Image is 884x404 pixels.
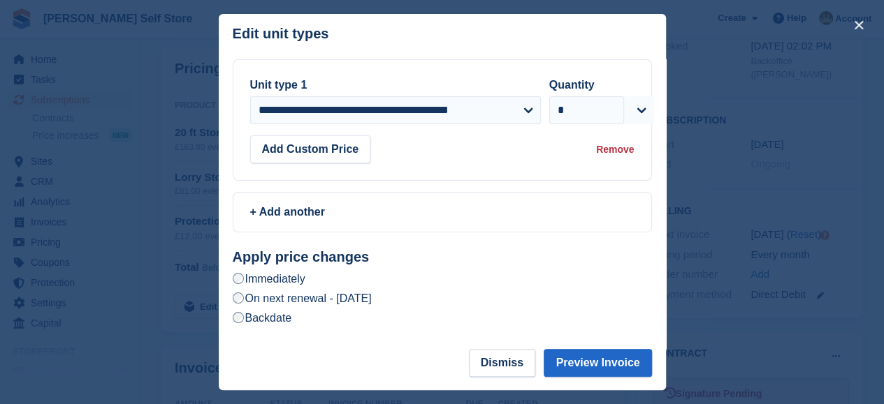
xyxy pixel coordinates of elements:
div: Remove [596,142,634,157]
strong: Apply price changes [233,249,370,264]
div: + Add another [250,204,635,220]
input: Backdate [233,312,244,323]
label: Backdate [233,311,292,325]
button: Preview Invoice [544,349,651,377]
a: + Add another [233,192,652,232]
button: Add Custom Price [250,135,371,163]
button: close [848,14,870,36]
label: On next renewal - [DATE] [233,291,372,306]
input: On next renewal - [DATE] [233,292,244,304]
input: Immediately [233,273,244,284]
label: Quantity [549,79,595,91]
p: Edit unit types [233,26,329,42]
label: Immediately [233,271,305,286]
button: Dismiss [469,349,535,377]
label: Unit type 1 [250,79,307,91]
